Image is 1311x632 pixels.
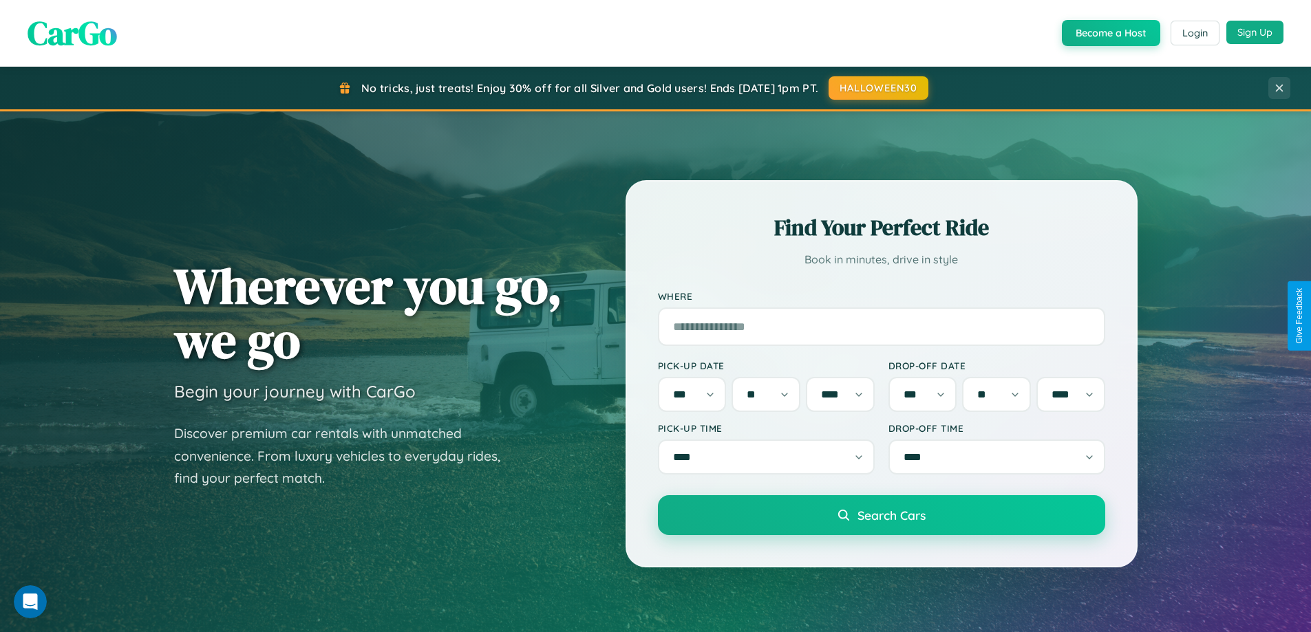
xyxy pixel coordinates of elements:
label: Where [658,290,1105,302]
label: Pick-up Date [658,360,875,371]
label: Drop-off Time [888,422,1105,434]
button: Login [1171,21,1219,45]
h1: Wherever you go, we go [174,259,562,367]
iframe: Intercom live chat [14,585,47,618]
label: Pick-up Time [658,422,875,434]
button: Search Cars [658,495,1105,535]
span: No tricks, just treats! Enjoy 30% off for all Silver and Gold users! Ends [DATE] 1pm PT. [361,81,818,95]
p: Book in minutes, drive in style [658,250,1105,270]
h3: Begin your journey with CarGo [174,381,416,402]
label: Drop-off Date [888,360,1105,371]
p: Discover premium car rentals with unmatched convenience. From luxury vehicles to everyday rides, ... [174,422,518,490]
div: Give Feedback [1294,288,1304,344]
h2: Find Your Perfect Ride [658,213,1105,243]
span: CarGo [28,10,117,56]
button: Become a Host [1062,20,1160,46]
button: HALLOWEEN30 [829,76,928,100]
span: Search Cars [857,508,926,523]
button: Sign Up [1226,21,1283,44]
